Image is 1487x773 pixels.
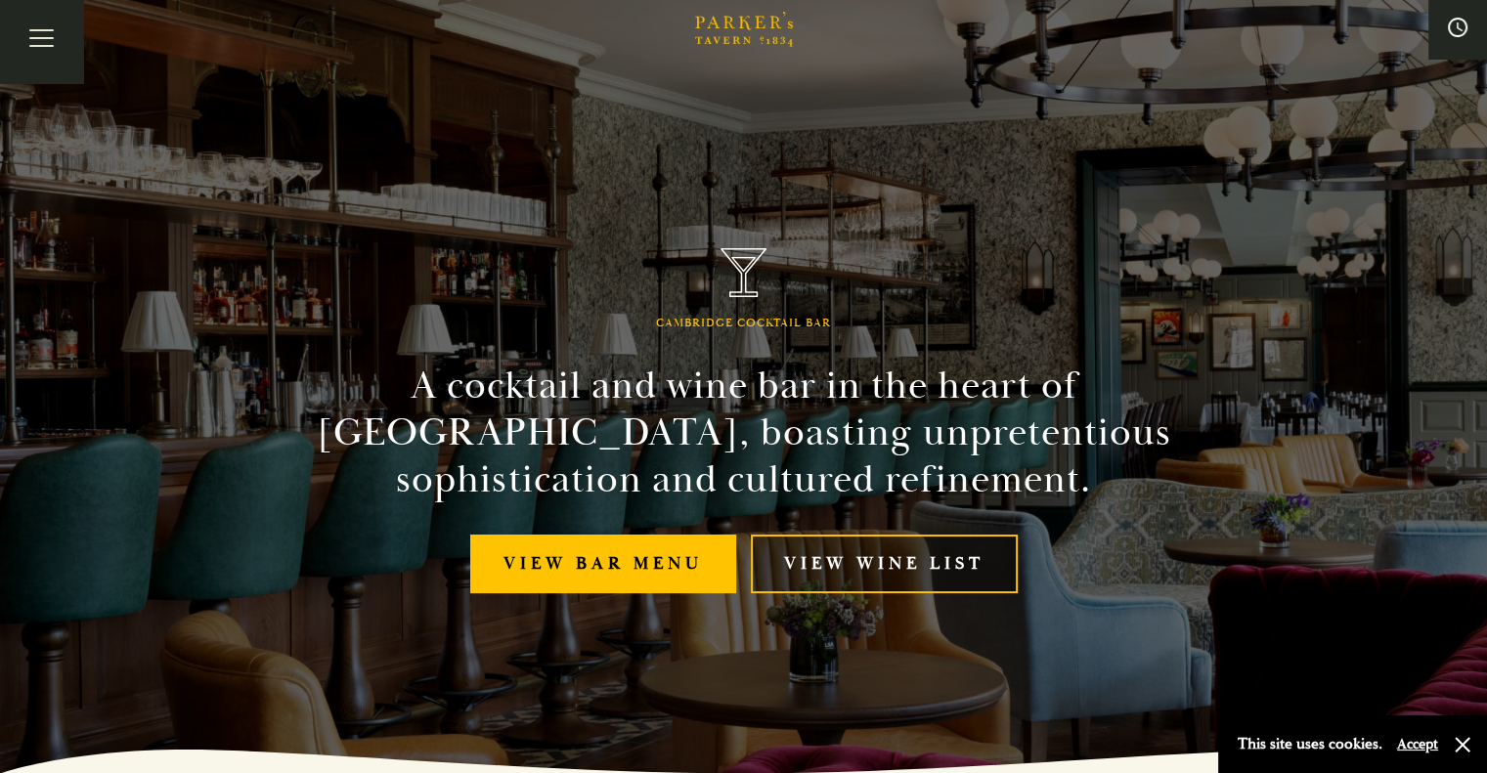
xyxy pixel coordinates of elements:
a: View Wine List [751,535,1018,594]
h1: Cambridge Cocktail Bar [656,317,831,330]
a: View bar menu [470,535,736,594]
p: This site uses cookies. [1238,730,1382,758]
button: Accept [1397,735,1438,753]
button: Close and accept [1453,735,1472,754]
img: Parker's Tavern Brasserie Cambridge [721,248,767,298]
h2: A cocktail and wine bar in the heart of [GEOGRAPHIC_DATA], boasting unpretentious sophistication ... [298,363,1190,503]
